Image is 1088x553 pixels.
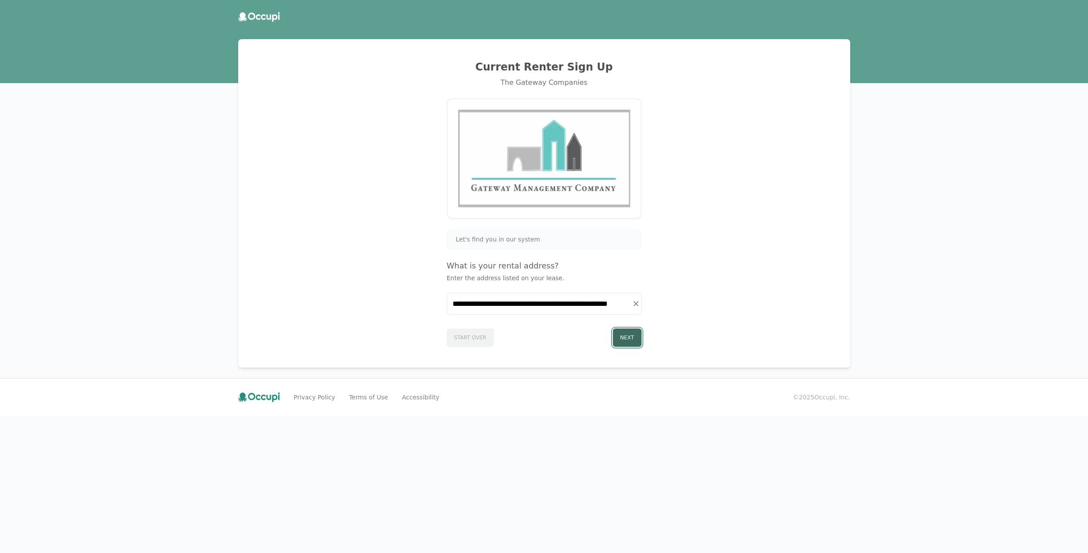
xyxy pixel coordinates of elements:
button: Next [613,328,642,347]
small: © 2025 Occupi, Inc. [793,393,850,402]
span: Let's find you in our system [456,235,540,244]
a: Terms of Use [349,393,388,402]
div: The Gateway Companies [249,77,840,88]
a: Privacy Policy [294,393,335,402]
h4: What is your rental address? [447,260,642,272]
input: Start typing... [447,293,641,314]
h2: Current Renter Sign Up [249,60,840,74]
p: Enter the address listed on your lease. [447,274,642,282]
button: Clear [630,298,642,310]
img: Gateway Management [458,110,630,208]
a: Accessibility [402,393,439,402]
